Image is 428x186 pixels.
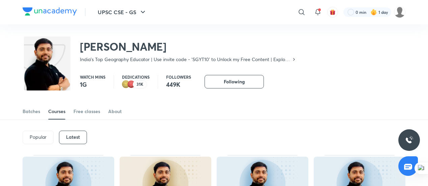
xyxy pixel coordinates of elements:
[122,75,150,79] p: Dedications
[24,38,70,103] img: class
[66,134,80,140] h6: Latest
[73,103,100,119] a: Free classes
[122,80,130,88] img: educator badge2
[166,80,191,88] p: 449K
[394,6,405,18] img: kajal
[80,75,105,79] p: Watch mins
[166,75,191,79] p: Followers
[23,108,40,115] div: Batches
[48,103,65,119] a: Courses
[23,7,77,17] a: Company Logo
[80,40,297,53] h2: [PERSON_NAME]
[327,7,338,18] button: avatar
[205,75,264,88] button: Following
[30,134,47,140] p: Popular
[48,108,65,115] div: Courses
[108,103,122,119] a: About
[136,82,143,87] p: 31K
[405,136,413,144] img: ttu
[370,9,377,16] img: streak
[330,9,336,15] img: avatar
[80,80,105,88] p: 1G
[224,78,245,85] span: Following
[23,103,40,119] a: Batches
[127,80,135,88] img: educator badge1
[80,56,291,63] p: India's Top Geography Educator | Use invite code - 'SGYT10' to Unlock my Free Content | Explore t...
[108,108,122,115] div: About
[23,7,77,16] img: Company Logo
[73,108,100,115] div: Free classes
[94,5,151,19] button: UPSC CSE - GS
